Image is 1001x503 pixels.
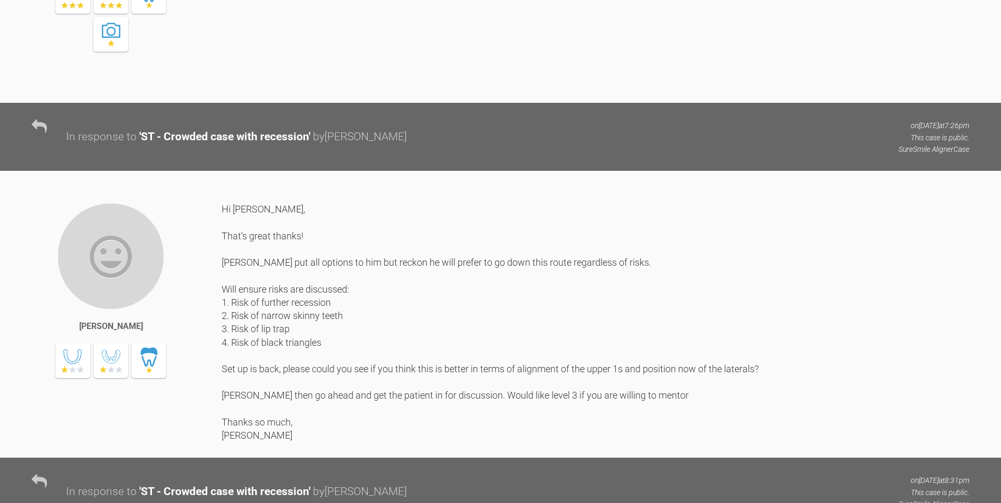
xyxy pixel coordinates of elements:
[222,202,969,442] div: Hi [PERSON_NAME], That's great thanks! [PERSON_NAME] put all options to him but reckon he will pr...
[899,475,969,486] p: on [DATE] at 8:31pm
[899,132,969,143] p: This case is public.
[899,120,969,131] p: on [DATE] at 7:26pm
[66,483,137,501] div: In response to
[66,128,137,146] div: In response to
[899,143,969,155] p: SureSmile Aligner Case
[139,483,310,501] div: ' ST - Crowded case with recession '
[313,128,407,146] div: by [PERSON_NAME]
[79,320,143,333] div: [PERSON_NAME]
[139,128,310,146] div: ' ST - Crowded case with recession '
[899,487,969,498] p: This case is public.
[313,483,407,501] div: by [PERSON_NAME]
[57,202,165,310] img: Cathryn Sherlock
